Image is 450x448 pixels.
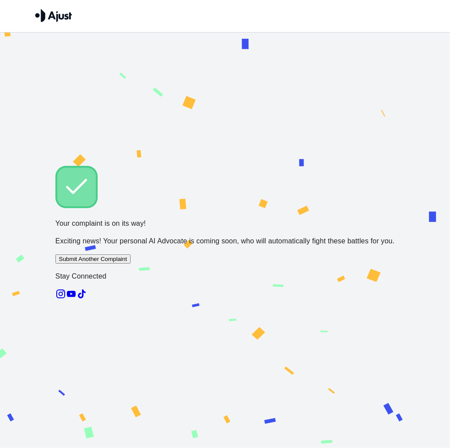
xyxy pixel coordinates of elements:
[35,9,72,22] img: Ajust
[55,218,395,229] p: Your complaint is on its way!
[55,271,395,282] p: Stay Connected
[55,166,98,208] img: Check!
[55,254,131,264] button: Submit Another Complaint
[55,236,395,246] p: Exciting news! Your personal AI Advocate is coming soon, who will automatically fight these battl...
